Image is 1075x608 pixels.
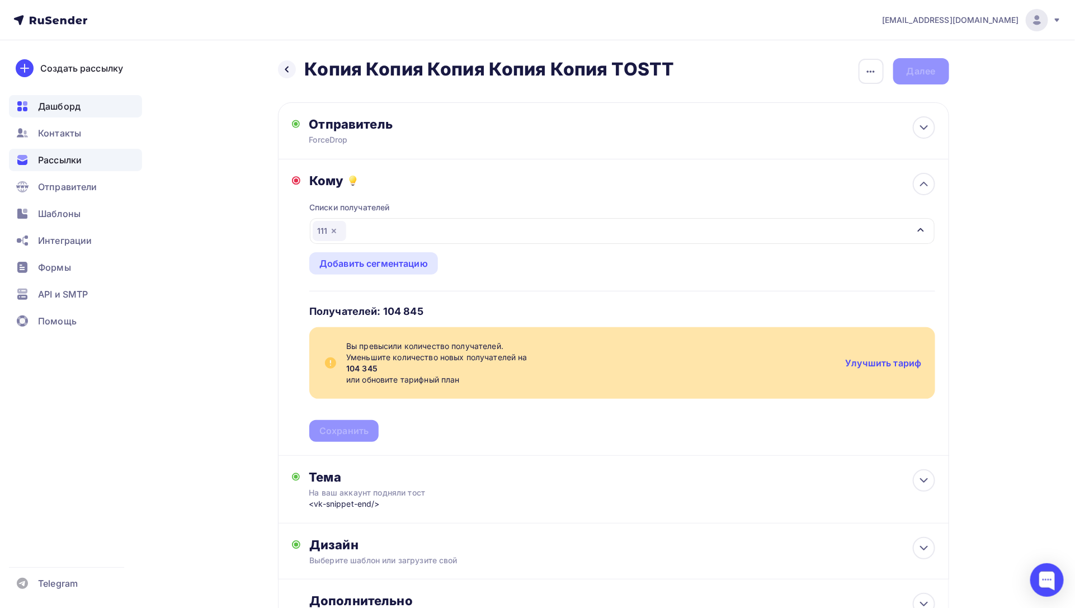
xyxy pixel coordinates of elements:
a: Рассылки [9,149,142,171]
span: Дашборд [38,100,81,113]
button: 111 [309,218,935,244]
div: Тема [309,469,530,485]
div: Кому [309,173,935,188]
div: На ваш аккаунт подняли тост [309,487,508,498]
a: Формы [9,256,142,279]
a: Контакты [9,122,142,144]
h4: Получателей: 104 845 [309,305,423,318]
span: API и SMTP [38,287,88,301]
span: 104 345 [346,363,836,374]
a: Улучшить тариф [846,357,922,369]
div: Дизайн [309,537,935,553]
span: [EMAIL_ADDRESS][DOMAIN_NAME] [882,15,1019,26]
span: Рассылки [38,153,82,167]
div: Отправитель [309,116,551,132]
span: Интеграции [38,234,92,247]
span: Формы [38,261,71,274]
div: Выберите шаблон или загрузите свой [309,555,873,566]
div: ForceDrop [309,134,527,145]
a: Шаблоны [9,202,142,225]
a: Дашборд [9,95,142,117]
a: [EMAIL_ADDRESS][DOMAIN_NAME] [882,9,1062,31]
div: Списки получателей [309,202,390,213]
span: Уменьшите количество новых получателей на или обновите тарифный план [346,352,836,385]
span: Шаблоны [38,207,81,220]
span: Вы превысили количество получателей. [346,341,836,352]
span: Помощь [38,314,77,328]
div: Добавить сегментацию [319,257,428,270]
span: Telegram [38,577,78,590]
div: <vk-snippet-end/> [309,498,530,510]
div: Создать рассылку [40,62,123,75]
a: Отправители [9,176,142,198]
h2: Копия Копия Копия Копия Копия TOSTT [305,58,675,81]
span: Отправители [38,180,97,194]
div: 111 [313,221,346,241]
span: Контакты [38,126,81,140]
